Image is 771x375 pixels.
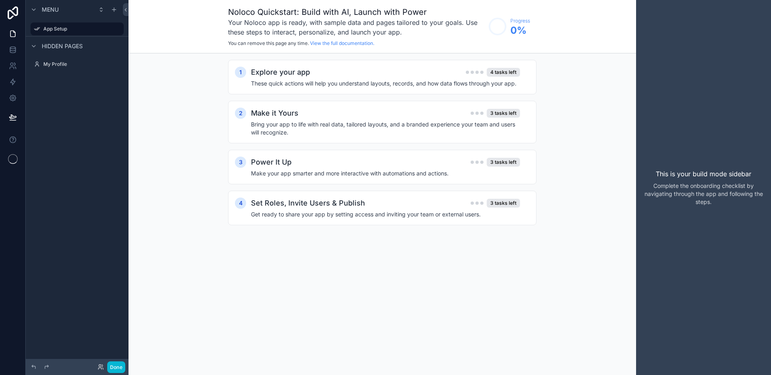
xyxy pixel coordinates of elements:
[510,24,530,37] span: 0 %
[510,18,530,24] span: Progress
[228,6,485,18] h1: Noloco Quickstart: Build with AI, Launch with Power
[656,169,751,179] p: This is your build mode sidebar
[310,40,374,46] a: View the full documentation.
[31,58,124,71] a: My Profile
[107,361,125,373] button: Done
[642,182,765,206] p: Complete the onboarding checklist by navigating through the app and following the steps.
[31,22,124,35] a: App Setup
[43,26,119,32] label: App Setup
[42,6,59,14] span: Menu
[42,42,83,50] span: Hidden pages
[228,18,485,37] h3: Your Noloco app is ready, with sample data and pages tailored to your goals. Use these steps to i...
[43,61,122,67] label: My Profile
[228,40,309,46] span: You can remove this page any time.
